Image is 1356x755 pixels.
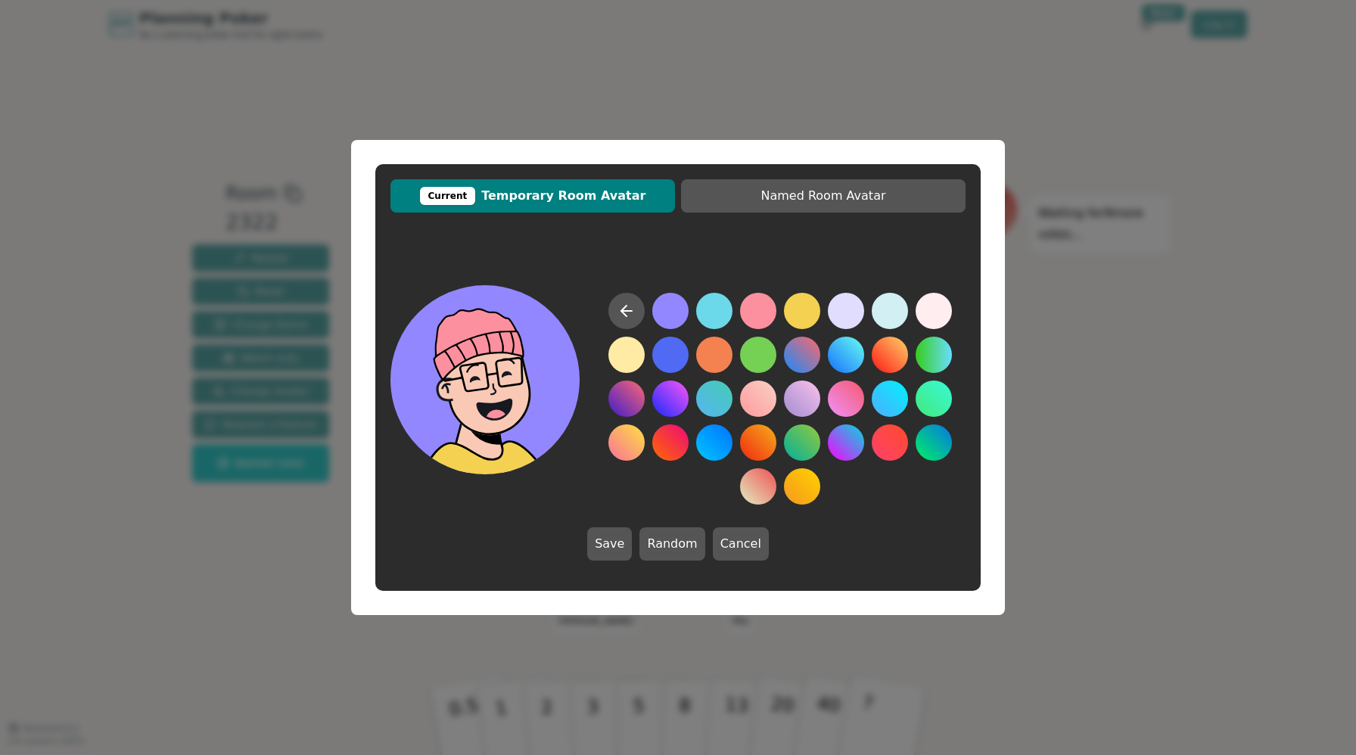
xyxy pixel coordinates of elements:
button: Save [587,527,632,561]
div: Current [420,187,476,205]
span: Temporary Room Avatar [398,187,667,205]
button: Named Room Avatar [681,179,966,213]
button: Random [639,527,704,561]
button: Cancel [713,527,769,561]
span: Named Room Avatar [689,187,958,205]
button: CurrentTemporary Room Avatar [390,179,675,213]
